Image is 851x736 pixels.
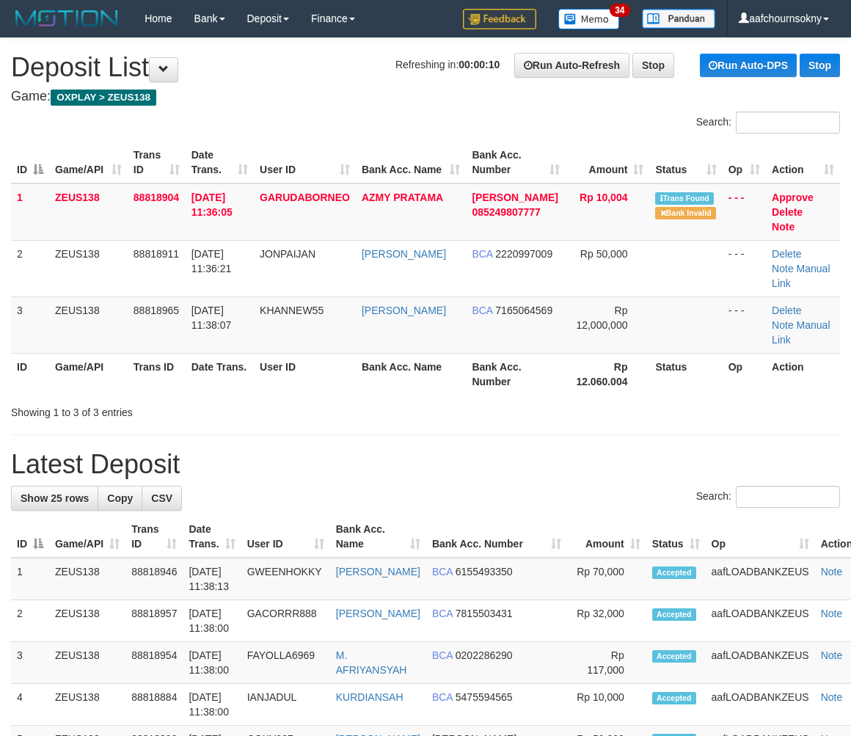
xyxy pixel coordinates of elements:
[11,296,49,353] td: 3
[495,305,552,316] span: Copy 7165064569 to clipboard
[134,192,179,203] span: 88818904
[495,248,552,260] span: Copy 2220997009 to clipboard
[736,486,840,508] input: Search:
[426,516,567,558] th: Bank Acc. Number: activate to sort column ascending
[362,305,446,316] a: [PERSON_NAME]
[696,112,840,134] label: Search:
[463,9,536,29] img: Feedback.jpg
[125,684,183,726] td: 88818884
[11,642,49,684] td: 3
[260,248,315,260] span: JONPAIJAN
[21,492,89,504] span: Show 25 rows
[432,566,453,577] span: BCA
[632,53,674,78] a: Stop
[649,353,722,395] th: Status
[241,684,330,726] td: IANJADUL
[700,54,797,77] a: Run Auto-DPS
[134,248,179,260] span: 88818911
[772,192,814,203] a: Approve
[254,142,356,183] th: User ID: activate to sort column ascending
[128,353,186,395] th: Trans ID
[254,353,356,395] th: User ID
[183,642,241,684] td: [DATE] 11:38:00
[566,353,650,395] th: Rp 12.060.004
[580,192,627,203] span: Rp 10,004
[98,486,142,511] a: Copy
[772,263,794,274] a: Note
[49,516,125,558] th: Game/API: activate to sort column ascending
[772,319,830,346] a: Manual Link
[260,305,324,316] span: KHANNEW55
[362,192,443,203] a: AZMY PRATAMA
[472,305,492,316] span: BCA
[151,492,172,504] span: CSV
[821,649,843,661] a: Note
[11,7,123,29] img: MOTION_logo.png
[125,516,183,558] th: Trans ID: activate to sort column ascending
[51,90,156,106] span: OXPLAY > ZEUS138
[466,353,565,395] th: Bank Acc. Number
[142,486,182,511] a: CSV
[472,206,540,218] span: Copy 085249807777 to clipboard
[11,183,49,241] td: 1
[241,516,330,558] th: User ID: activate to sort column ascending
[514,53,629,78] a: Run Auto-Refresh
[183,684,241,726] td: [DATE] 11:38:00
[766,142,840,183] th: Action: activate to sort column ascending
[336,649,407,676] a: M. AFRIYANSYAH
[432,649,453,661] span: BCA
[49,684,125,726] td: ZEUS138
[134,305,179,316] span: 88818965
[566,142,650,183] th: Amount: activate to sort column ascending
[49,353,128,395] th: Game/API
[723,240,766,296] td: - - -
[652,608,696,621] span: Accepted
[49,600,125,642] td: ZEUS138
[655,192,714,205] span: Similar transaction found
[432,608,453,619] span: BCA
[567,558,646,600] td: Rp 70,000
[772,319,794,331] a: Note
[191,305,232,331] span: [DATE] 11:38:07
[362,248,446,260] a: [PERSON_NAME]
[466,142,565,183] th: Bank Acc. Number: activate to sort column ascending
[655,207,715,219] span: Bank is not match
[125,642,183,684] td: 88818954
[610,4,629,17] span: 34
[125,558,183,600] td: 88818946
[336,691,403,703] a: KURDIANSAH
[706,600,815,642] td: aafLOADBANKZEUS
[472,192,558,203] span: [PERSON_NAME]
[183,600,241,642] td: [DATE] 11:38:00
[11,399,343,420] div: Showing 1 to 3 of 3 entries
[723,142,766,183] th: Op: activate to sort column ascending
[107,492,133,504] span: Copy
[11,450,840,479] h1: Latest Deposit
[652,566,696,579] span: Accepted
[11,353,49,395] th: ID
[11,53,840,82] h1: Deposit List
[646,516,706,558] th: Status: activate to sort column ascending
[11,558,49,600] td: 1
[456,649,513,661] span: Copy 0202286290 to clipboard
[580,248,628,260] span: Rp 50,000
[336,566,420,577] a: [PERSON_NAME]
[459,59,500,70] strong: 00:00:10
[356,353,466,395] th: Bank Acc. Name
[395,59,500,70] span: Refreshing in:
[567,516,646,558] th: Amount: activate to sort column ascending
[642,9,715,29] img: panduan.png
[772,248,801,260] a: Delete
[432,691,453,703] span: BCA
[456,608,513,619] span: Copy 7815503431 to clipboard
[330,516,426,558] th: Bank Acc. Name: activate to sort column ascending
[336,608,420,619] a: [PERSON_NAME]
[128,142,186,183] th: Trans ID: activate to sort column ascending
[49,142,128,183] th: Game/API: activate to sort column ascending
[49,642,125,684] td: ZEUS138
[49,558,125,600] td: ZEUS138
[723,183,766,241] td: - - -
[772,263,830,289] a: Manual Link
[356,142,466,183] th: Bank Acc. Name: activate to sort column ascending
[11,486,98,511] a: Show 25 rows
